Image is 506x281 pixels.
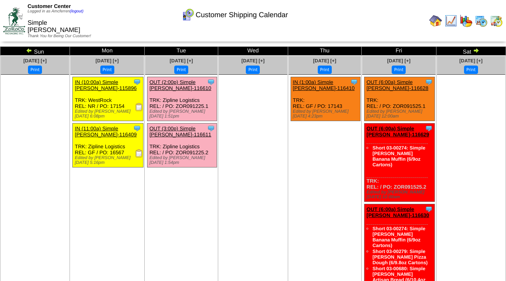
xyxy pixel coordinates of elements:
[149,126,211,138] a: OUT (3:00p) Simple [PERSON_NAME]-116611
[429,14,442,27] img: home.gif
[28,66,42,74] button: Print
[367,206,429,218] a: OUT (6:00a) Simple [PERSON_NAME]-116630
[26,47,32,54] img: arrowleft.gif
[367,126,429,138] a: OUT (6:00a) Simple [PERSON_NAME]-116629
[28,20,80,34] span: Simple [PERSON_NAME]
[147,77,217,121] div: TRK: Zipline Logistics REL: / PO: ZOR091225.1
[70,47,145,56] td: Mon
[318,66,332,74] button: Print
[460,14,472,27] img: graph.gif
[365,124,435,202] div: TRK: REL: / PO: ZOR091525.2
[425,205,433,213] img: Tooltip
[246,66,260,74] button: Print
[291,77,360,121] div: TRK: REL: GF / PO: 17143
[170,58,193,64] a: [DATE] [+]
[174,66,188,74] button: Print
[75,79,137,91] a: IN (10:00a) Simple [PERSON_NAME]-115896
[362,47,436,56] td: Fri
[425,124,433,132] img: Tooltip
[147,124,217,167] div: TRK: Zipline Logistics REL: / PO: ZOR091225.2
[149,109,217,119] div: Edited by [PERSON_NAME] [DATE] 1:51pm
[70,9,84,14] a: (logout)
[218,47,288,56] td: Wed
[367,79,428,91] a: OUT (6:00a) Simple [PERSON_NAME]-116628
[195,11,288,19] span: Customer Shipping Calendar
[490,14,503,27] img: calendarinout.gif
[149,155,217,165] div: Edited by [PERSON_NAME] [DATE] 1:54pm
[293,109,360,119] div: Edited by [PERSON_NAME] [DATE] 4:23pm
[464,66,478,74] button: Print
[313,58,336,64] a: [DATE] [+]
[75,126,137,138] a: IN (11:00a) Simple [PERSON_NAME]-116409
[425,78,433,86] img: Tooltip
[350,78,358,86] img: Tooltip
[475,14,488,27] img: calendarprod.gif
[100,66,114,74] button: Print
[241,58,265,64] a: [DATE] [+]
[149,79,211,91] a: OUT (2:00p) Simple [PERSON_NAME]-116610
[75,155,143,165] div: Edited by [PERSON_NAME] [DATE] 5:16pm
[373,145,425,167] a: Short 03-00274: Simple [PERSON_NAME] Banana Muffin (6/9oz Cartons)
[135,103,143,111] img: Receiving Document
[133,124,141,132] img: Tooltip
[3,7,25,34] img: ZoRoCo_Logo(Green%26Foil)%20jpg.webp
[367,190,434,199] div: Edited by [PERSON_NAME] [DATE] 12:00am
[436,47,506,56] td: Sat
[207,78,215,86] img: Tooltip
[288,47,361,56] td: Thu
[28,9,84,14] span: Logged in as Amcferren
[24,58,47,64] a: [DATE] [+]
[28,3,71,9] span: Customer Center
[373,226,425,248] a: Short 03-00274: Simple [PERSON_NAME] Banana Muffin (6/9oz Cartons)
[473,47,479,54] img: arrowright.gif
[207,124,215,132] img: Tooltip
[365,77,435,121] div: TRK: REL: / PO: ZOR091525.1
[135,149,143,157] img: Receiving Document
[28,34,91,38] span: Thank You for Being Our Customer!
[387,58,410,64] a: [DATE] [+]
[144,47,218,56] td: Tue
[373,249,428,265] a: Short 03-00279: Simple [PERSON_NAME] Pizza Dough (6/9.8oz Cartons)
[73,124,143,167] div: TRK: Zipline Logistics REL: GF / PO: 16567
[181,8,194,21] img: calendarcustomer.gif
[133,78,141,86] img: Tooltip
[459,58,482,64] a: [DATE] [+]
[293,79,355,91] a: IN (1:00a) Simple [PERSON_NAME]-116410
[75,109,143,119] div: Edited by [PERSON_NAME] [DATE] 6:08pm
[444,14,457,27] img: line_graph.gif
[96,58,119,64] a: [DATE] [+]
[392,66,406,74] button: Print
[0,47,70,56] td: Sun
[73,77,143,121] div: TRK: WestRock REL: NR / PO: 17154
[367,109,434,119] div: Edited by [PERSON_NAME] [DATE] 12:00am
